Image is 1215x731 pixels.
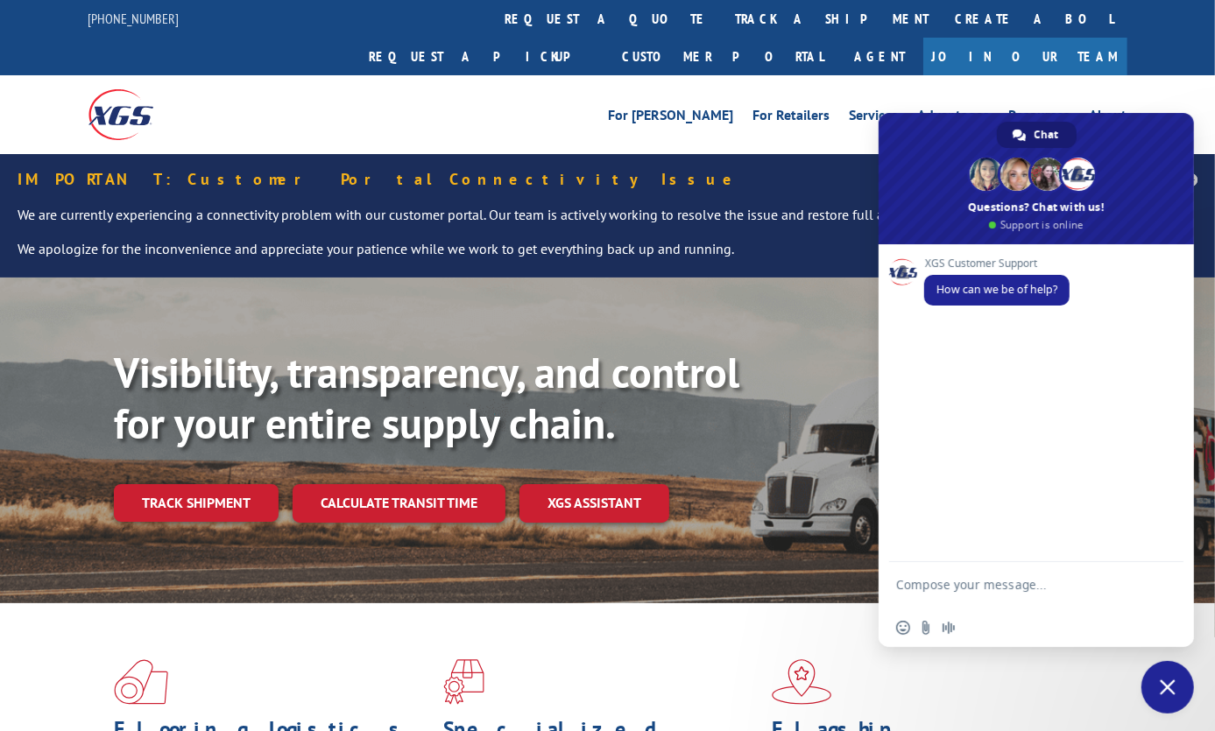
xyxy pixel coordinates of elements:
[772,659,832,705] img: xgs-icon-flagship-distribution-model-red
[942,621,956,635] span: Audio message
[293,484,505,522] a: Calculate transit time
[443,659,484,705] img: xgs-icon-focused-on-flooring-red
[18,172,1197,187] h5: IMPORTANT: Customer Portal Connectivity Issue
[896,621,910,635] span: Insert an emoji
[1141,661,1194,713] div: Close chat
[1090,109,1127,128] a: About
[1009,109,1070,128] a: Resources
[114,659,168,705] img: xgs-icon-total-supply-chain-intelligence-red
[114,484,279,521] a: Track shipment
[837,38,923,75] a: Agent
[114,345,739,450] b: Visibility, transparency, and control for your entire supply chain.
[753,109,830,128] a: For Retailers
[609,109,734,128] a: For [PERSON_NAME]
[850,109,899,128] a: Services
[357,38,610,75] a: Request a pickup
[924,257,1070,270] span: XGS Customer Support
[896,577,1138,608] textarea: Compose your message...
[1035,122,1059,148] span: Chat
[88,10,180,27] a: [PHONE_NUMBER]
[610,38,837,75] a: Customer Portal
[919,621,933,635] span: Send a file
[519,484,669,522] a: XGS ASSISTANT
[923,38,1127,75] a: Join Our Team
[18,239,1197,260] p: We apologize for the inconvenience and appreciate your patience while we work to get everything b...
[997,122,1077,148] div: Chat
[918,109,990,128] a: Advantages
[936,282,1057,297] span: How can we be of help?
[18,205,1197,240] p: We are currently experiencing a connectivity problem with our customer portal. Our team is active...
